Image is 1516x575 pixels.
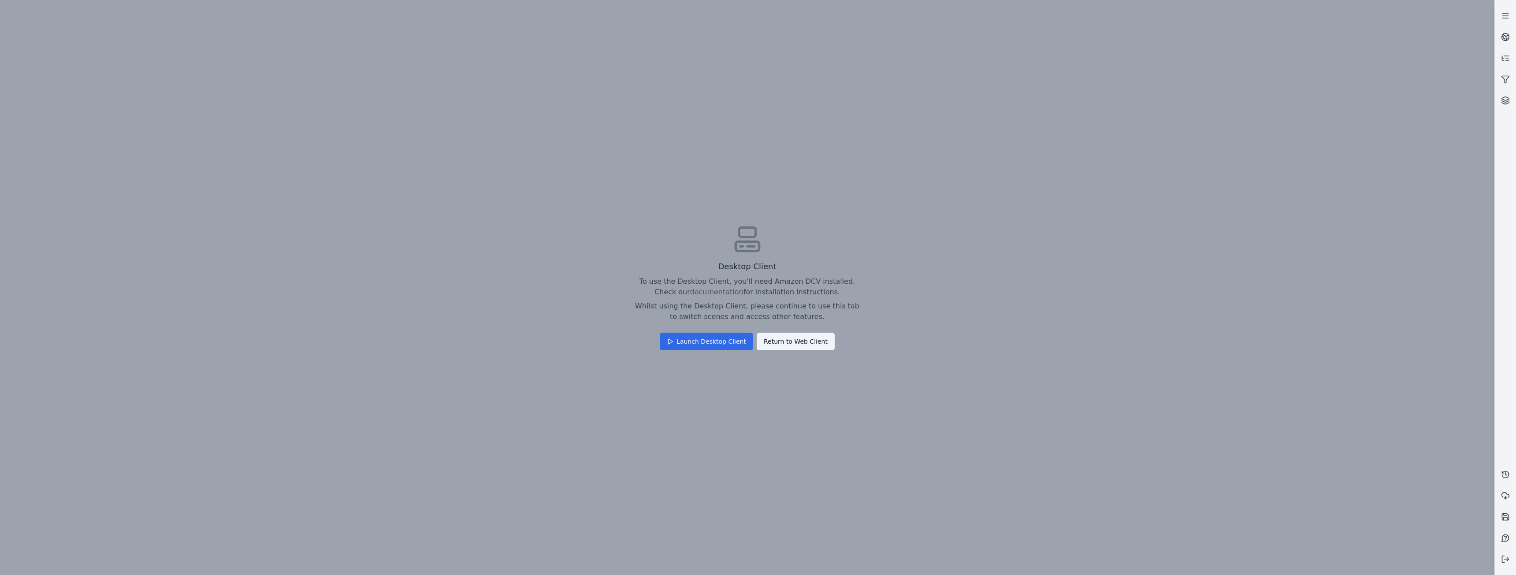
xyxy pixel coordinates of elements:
[690,288,743,296] a: documentation
[635,260,860,273] p: Desktop Client
[635,301,860,322] p: Whilst using the Desktop Client, please continue to use this tab to switch scenes and access othe...
[757,333,835,350] button: Return to Web Client
[660,333,753,350] button: Launch Desktop Client
[635,276,860,297] p: To use the Desktop Client, you'll need Amazon DCV installed. Check our for installation instructi...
